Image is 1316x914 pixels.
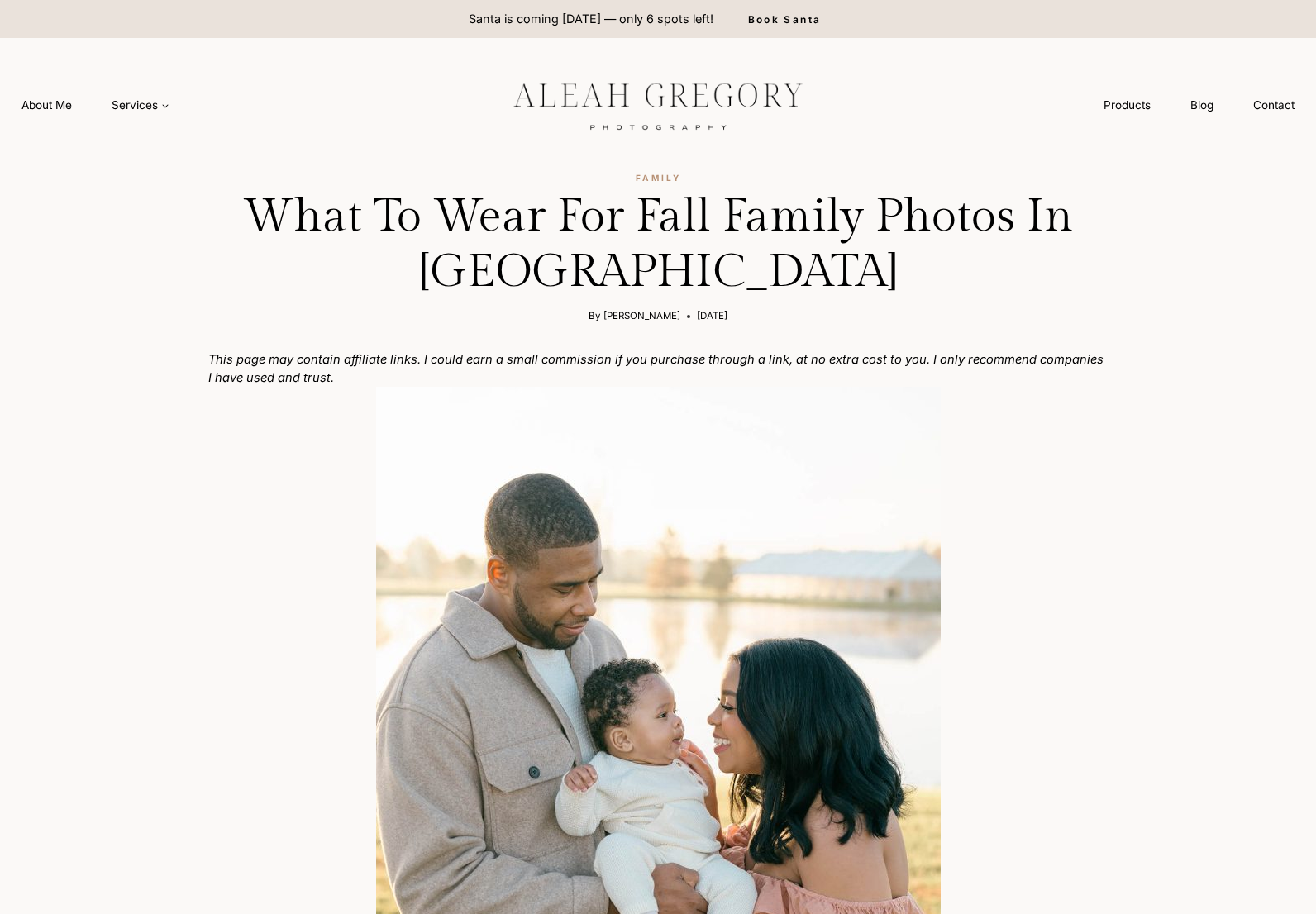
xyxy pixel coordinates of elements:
a: [PERSON_NAME] [603,310,680,321]
span: By [589,309,600,323]
a: About Me [2,90,92,121]
span: Services [112,97,169,113]
a: Services [92,90,189,121]
img: aleah gregory logo [472,70,844,140]
h1: What to Wear for Fall Family Photos in [GEOGRAPHIC_DATA] [208,189,1108,300]
a: Family [636,173,681,183]
p: Santa is coming [DATE] — only 6 spots left! [469,10,713,28]
a: Blog [1171,90,1233,121]
a: Products [1084,90,1171,121]
em: This page may contain affiliate links. I could earn a small commission if you purchase through a ... [208,352,1104,385]
time: [DATE] [697,309,727,323]
a: Contact [1233,90,1314,121]
nav: Primary [2,90,189,121]
nav: Secondary [1084,90,1314,121]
